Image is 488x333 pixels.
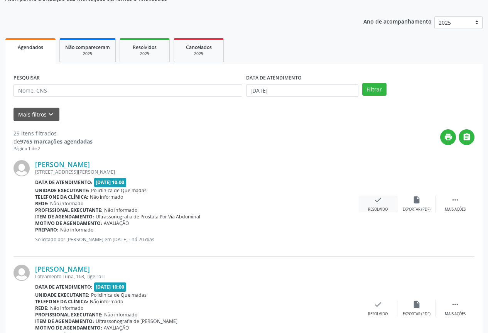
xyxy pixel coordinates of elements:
[50,305,83,311] span: Não informado
[104,325,129,331] span: AVALIAÇÃO
[35,311,103,318] b: Profissional executante:
[368,207,388,212] div: Resolvido
[14,160,30,176] img: img
[35,265,90,273] a: [PERSON_NAME]
[35,298,88,305] b: Telefone da clínica:
[91,292,147,298] span: Policlinica de Queimadas
[186,44,212,51] span: Cancelados
[14,145,93,152] div: Página 1 de 2
[246,84,358,97] input: Selecione um intervalo
[18,44,43,51] span: Agendados
[451,196,459,204] i: 
[35,194,88,200] b: Telefone da clínica:
[125,51,164,57] div: 2025
[94,178,127,187] span: [DATE] 10:00
[444,133,453,141] i: print
[368,311,388,317] div: Resolvido
[14,265,30,281] img: img
[65,44,110,51] span: Não compareceram
[451,300,459,309] i: 
[14,72,40,84] label: PESQUISAR
[35,169,359,175] div: [STREET_ADDRESS][PERSON_NAME]
[35,227,59,233] b: Preparo:
[35,187,89,194] b: Unidade executante:
[35,207,103,213] b: Profissional executante:
[35,213,94,220] b: Item de agendamento:
[14,129,93,137] div: 29 itens filtrados
[374,300,382,309] i: check
[374,196,382,204] i: check
[104,207,137,213] span: Não informado
[96,213,200,220] span: Ultrassonografia de Prostata Por Via Abdominal
[20,138,93,145] strong: 9765 marcações agendadas
[35,273,359,280] div: Loteamento Luna, 168, Ligeiro II
[104,311,137,318] span: Não informado
[35,325,102,331] b: Motivo de agendamento:
[90,298,123,305] span: Não informado
[35,220,102,227] b: Motivo de agendamento:
[403,311,431,317] div: Exportar (PDF)
[363,16,432,26] p: Ano de acompanhamento
[104,220,129,227] span: AVALIAÇÃO
[35,179,93,186] b: Data de atendimento:
[403,207,431,212] div: Exportar (PDF)
[14,84,242,97] input: Nome, CNS
[35,305,49,311] b: Rede:
[14,137,93,145] div: de
[35,236,359,243] p: Solicitado por [PERSON_NAME] em [DATE] - há 20 dias
[35,284,93,290] b: Data de atendimento:
[412,300,421,309] i: insert_drive_file
[133,44,157,51] span: Resolvidos
[14,108,59,121] button: Mais filtroskeyboard_arrow_down
[35,160,90,169] a: [PERSON_NAME]
[459,129,474,145] button: 
[90,194,123,200] span: Não informado
[65,51,110,57] div: 2025
[96,318,177,325] span: Ultrassonografia de [PERSON_NAME]
[246,72,302,84] label: DATA DE ATENDIMENTO
[50,200,83,207] span: Não informado
[440,129,456,145] button: print
[412,196,421,204] i: insert_drive_file
[91,187,147,194] span: Policlinica de Queimadas
[35,292,89,298] b: Unidade executante:
[94,282,127,291] span: [DATE] 10:00
[445,311,466,317] div: Mais ações
[463,133,471,141] i: 
[179,51,218,57] div: 2025
[60,227,93,233] span: Não informado
[47,110,55,119] i: keyboard_arrow_down
[35,318,94,325] b: Item de agendamento:
[445,207,466,212] div: Mais ações
[35,200,49,207] b: Rede:
[362,83,387,96] button: Filtrar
